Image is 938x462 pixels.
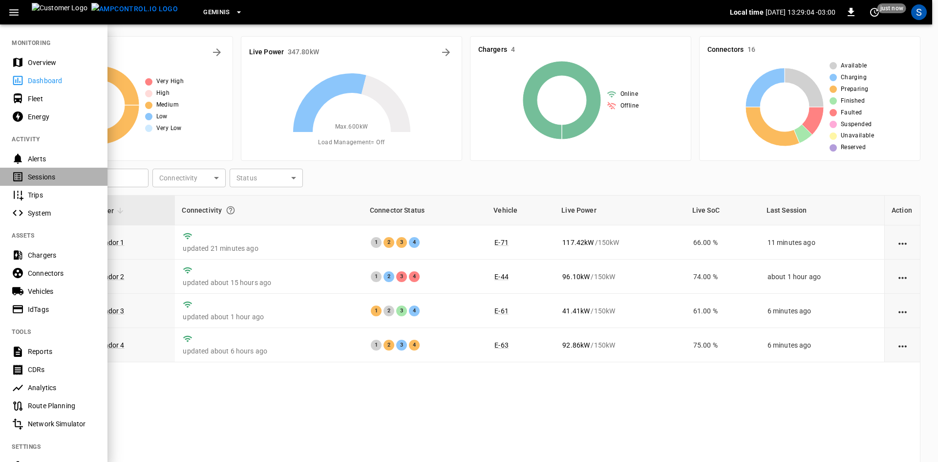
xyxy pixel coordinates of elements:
div: Reports [28,347,96,356]
div: Sessions [28,172,96,182]
span: just now [877,3,906,13]
p: [DATE] 13:29:04 -03:00 [766,7,835,17]
div: Analytics [28,383,96,393]
div: Overview [28,58,96,67]
img: ampcontrol.io logo [91,3,178,15]
div: Dashboard [28,76,96,86]
img: Customer Logo [32,3,87,22]
div: Network Simulator [28,419,96,429]
button: set refresh interval [867,4,882,20]
span: Geminis [203,7,230,18]
p: Local time [730,7,764,17]
div: Connectors [28,268,96,278]
div: Chargers [28,250,96,260]
div: System [28,208,96,218]
div: Fleet [28,94,96,104]
div: Trips [28,190,96,200]
div: IdTags [28,305,96,314]
div: Route Planning [28,401,96,411]
div: Alerts [28,154,96,164]
div: CDRs [28,365,96,374]
div: profile-icon [911,4,927,20]
div: Energy [28,112,96,122]
div: Vehicles [28,286,96,296]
